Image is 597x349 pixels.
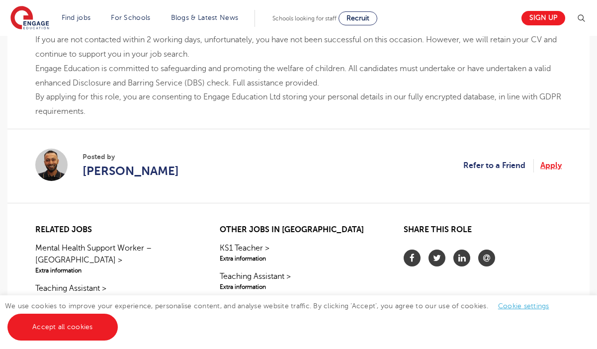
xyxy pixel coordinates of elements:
span: Extra information [220,282,378,291]
span: By applying for this role, you are consenting to Engage Education Ltd storing your personal detai... [35,92,561,116]
img: Engage Education [10,6,49,31]
a: Recruit [339,11,377,25]
a: Find jobs [62,14,91,21]
span: We use cookies to improve your experience, personalise content, and analyse website traffic. By c... [5,302,559,331]
a: For Schools [111,14,150,21]
a: Apply [540,159,562,172]
span: Schools looking for staff [272,15,337,22]
a: Accept all cookies [7,314,118,341]
a: Sign up [521,11,565,25]
span: If you are not contacted within 2 working days, unfortunately, you have not been successful on th... [35,35,557,59]
span: Extra information [35,266,193,275]
a: Teaching Assistant >Extra information [220,270,378,291]
span: Posted by [83,152,179,162]
a: KS1 Teacher >Extra information [220,242,378,263]
a: Mental Health Support Worker – [GEOGRAPHIC_DATA] >Extra information [35,242,193,275]
a: Cookie settings [498,302,549,310]
span: Engage Education is committed to safeguarding and promoting the welfare of children. All candidat... [35,64,551,87]
a: [PERSON_NAME] [83,162,179,180]
a: Blogs & Latest News [171,14,239,21]
span: Extra information [220,254,378,263]
h2: Share this role [404,225,562,240]
a: Teaching Assistant >Extra information [35,282,193,303]
span: Recruit [346,14,369,22]
a: Refer to a Friend [463,159,534,172]
h2: Related jobs [35,225,193,235]
h2: Other jobs in [GEOGRAPHIC_DATA] [220,225,378,235]
span: Extra information [35,294,193,303]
